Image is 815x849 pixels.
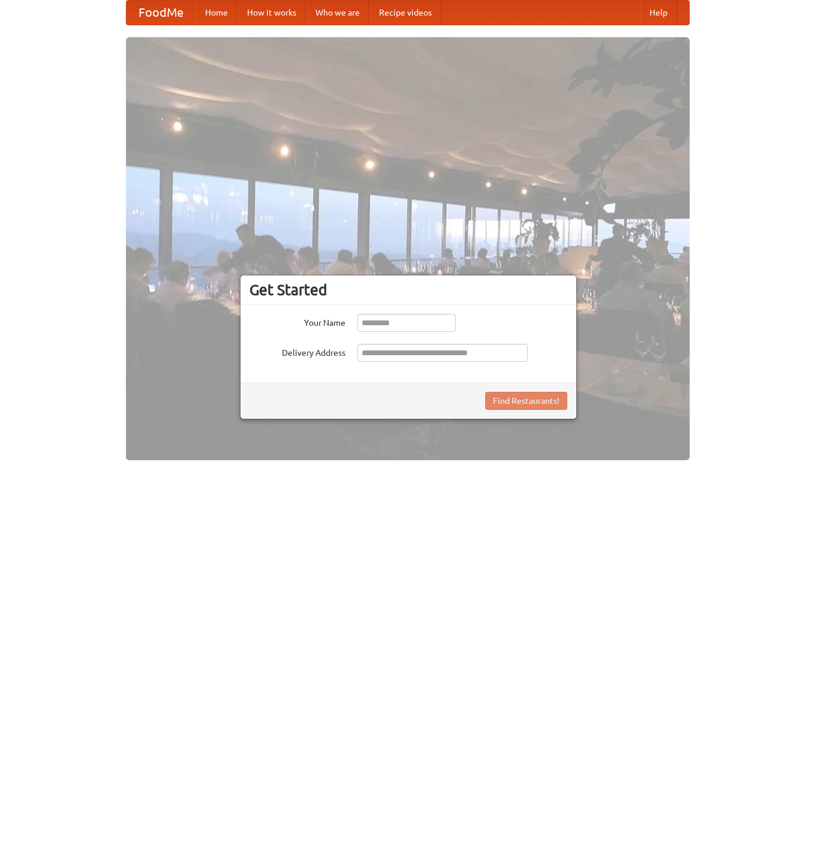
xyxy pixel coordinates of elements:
[249,314,345,329] label: Your Name
[249,281,567,299] h3: Get Started
[640,1,677,25] a: Help
[369,1,441,25] a: Recipe videos
[485,392,567,410] button: Find Restaurants!
[249,344,345,359] label: Delivery Address
[306,1,369,25] a: Who we are
[196,1,237,25] a: Home
[127,1,196,25] a: FoodMe
[237,1,306,25] a: How it works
